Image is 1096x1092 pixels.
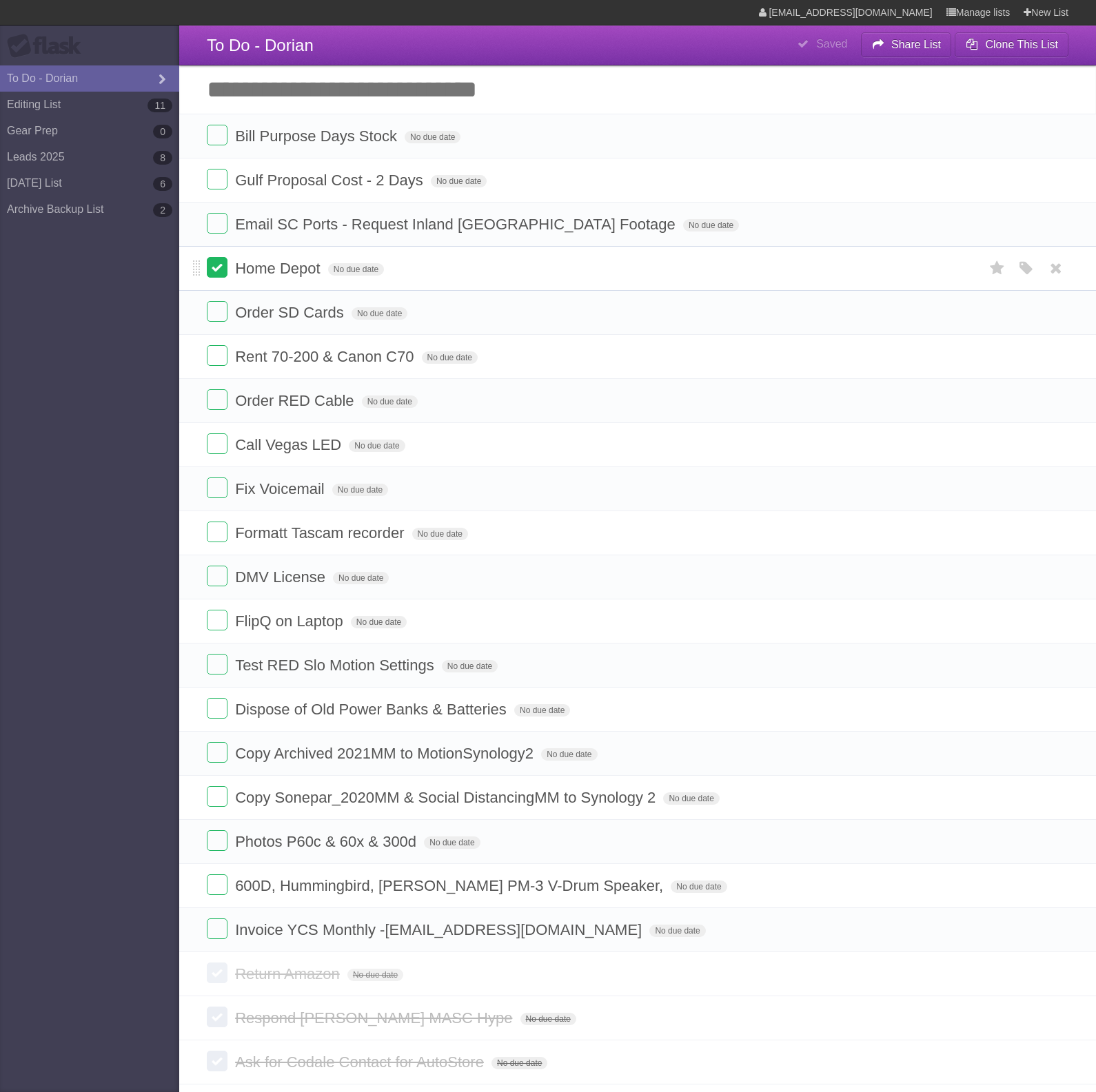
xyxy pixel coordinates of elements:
[333,572,389,584] span: No due date
[207,477,227,498] label: Done
[405,131,460,143] span: No due date
[541,748,597,761] span: No due date
[153,125,172,138] b: 0
[7,34,90,59] div: Flask
[207,566,227,586] label: Done
[153,177,172,191] b: 6
[207,1051,227,1071] label: Done
[514,704,570,717] span: No due date
[207,742,227,763] label: Done
[207,1007,227,1027] label: Done
[207,433,227,454] label: Done
[235,348,417,365] span: Rent 70-200 & Canon C70
[207,654,227,674] label: Done
[984,257,1011,280] label: Star task
[153,151,172,165] b: 8
[816,38,847,50] b: Saved
[955,32,1068,57] button: Clone This List
[235,833,420,850] span: Photos P60c & 60x & 300d
[235,745,537,762] span: Copy Archived 2021MM to MotionSynology2
[207,962,227,983] label: Done
[207,257,227,278] label: Done
[235,260,324,277] span: Home Depot
[207,345,227,366] label: Done
[153,203,172,217] b: 2
[207,830,227,851] label: Done
[235,789,659,806] span: Copy Sonepar_2020MM & Social DistancingMM to Synology 2
[235,965,343,982] span: Return Amazon
[207,125,227,145] label: Done
[207,874,227,895] label: Done
[442,660,498,672] span: No due date
[891,39,941,50] b: Share List
[663,792,719,805] span: No due date
[235,1053,487,1071] span: Ask for Codale Contact for AutoStore
[207,522,227,542] label: Done
[235,877,667,894] span: 600D, Hummingbird, [PERSON_NAME] PM-3 V-Drum Speaker,
[235,436,345,453] span: Call Vegas LED
[235,568,329,586] span: DMV License
[207,786,227,807] label: Done
[235,127,400,145] span: Bill Purpose Days Stock
[332,484,388,496] span: No due date
[235,480,328,497] span: Fix Voicemail
[491,1057,547,1069] span: No due date
[207,698,227,719] label: Done
[207,918,227,939] label: Done
[235,657,438,674] span: Test RED Slo Motion Settings
[424,836,480,849] span: No due date
[235,524,407,542] span: Formatt Tascam recorder
[235,304,347,321] span: Order SD Cards
[235,1009,516,1027] span: Respond [PERSON_NAME] MASC Hype
[207,169,227,189] label: Done
[235,921,645,938] span: Invoice YCS Monthly - [EMAIL_ADDRESS][DOMAIN_NAME]
[235,701,510,718] span: Dispose of Old Power Banks & Batteries
[985,39,1058,50] b: Clone This List
[207,213,227,234] label: Done
[207,301,227,322] label: Done
[861,32,952,57] button: Share List
[148,99,172,112] b: 11
[207,389,227,410] label: Done
[349,440,405,452] span: No due date
[207,610,227,630] label: Done
[328,263,384,276] span: No due date
[412,528,468,540] span: No due date
[520,1013,576,1025] span: No due date
[235,392,357,409] span: Order RED Cable
[352,307,407,320] span: No due date
[649,925,705,937] span: No due date
[347,969,403,981] span: No due date
[235,216,679,233] span: Email SC Ports - Request Inland [GEOGRAPHIC_DATA] Footage
[235,172,427,189] span: Gulf Proposal Cost - 2 Days
[362,395,418,408] span: No due date
[431,175,487,187] span: No due date
[683,219,739,231] span: No due date
[671,880,727,893] span: No due date
[422,351,478,364] span: No due date
[235,612,347,630] span: FlipQ on Laptop
[207,36,314,54] span: To Do - Dorian
[351,616,407,628] span: No due date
